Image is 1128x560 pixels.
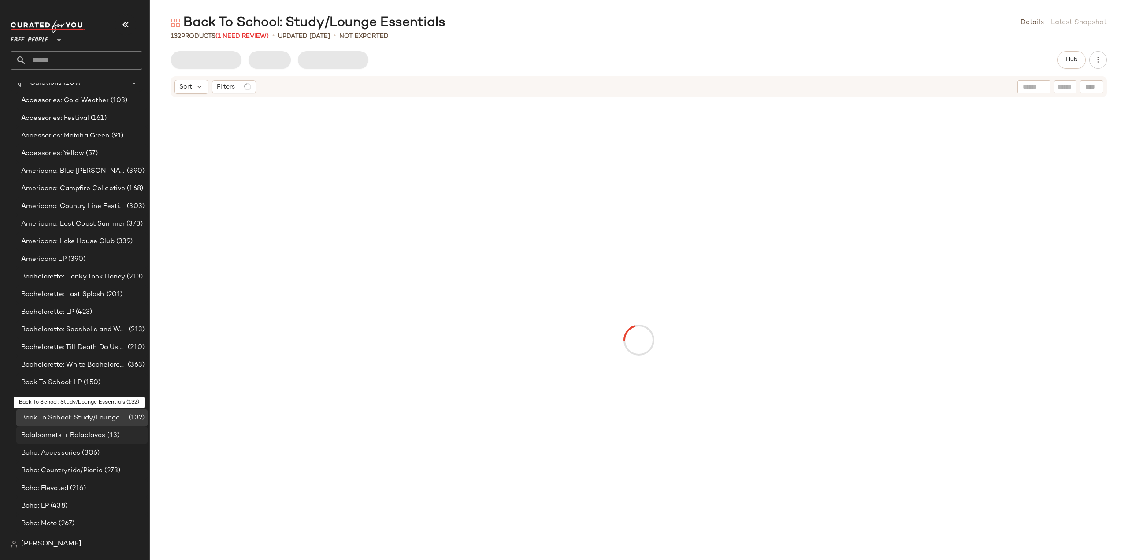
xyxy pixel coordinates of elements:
span: Accessories: Yellow [21,148,84,159]
a: Details [1020,18,1044,28]
span: 132 [171,33,181,40]
span: [PERSON_NAME] [21,539,82,549]
span: Bachelorette: Till Death Do Us Party [21,342,126,352]
p: updated [DATE] [278,32,330,41]
span: (423) [74,307,92,317]
span: Sort [179,82,192,92]
img: svg%3e [11,541,18,548]
span: Bachelorette: Seashells and Wedding Bells [21,325,127,335]
span: Americana: Lake House Club [21,237,115,247]
span: Boho: Moto [21,519,57,529]
span: Boho: LP [21,501,49,511]
span: Americana: Blue [PERSON_NAME] Baby [21,166,125,176]
span: (267) [57,519,74,529]
span: (363) [126,360,145,370]
span: Boho: Accessories [21,448,80,458]
span: Hub [1065,56,1078,63]
span: Balabonnets + Balaclavas [21,430,105,441]
span: (216) [68,483,86,493]
span: (103) [109,96,128,106]
span: Filters [217,82,235,92]
span: Back To School: LP [21,378,82,388]
span: • [334,31,336,41]
span: Back To School: Study/Dorm Room Essentials [21,395,126,405]
span: (91) [110,131,124,141]
div: Back To School: Study/Lounge Essentials [171,14,445,32]
span: (378) [125,219,143,229]
span: (438) [49,501,67,511]
span: Bachelorette: White Bachelorette Outfits [21,360,126,370]
span: Accessories: Matcha Green [21,131,110,141]
span: Americana: East Coast Summer [21,219,125,229]
span: (390) [125,166,145,176]
span: (114) [126,395,145,405]
span: (168) [125,184,143,194]
span: (209) [62,78,81,88]
span: Boho: Countryside/Picnic [21,466,103,476]
span: Back To School: Study/Lounge Essentials [21,413,127,423]
span: (339) [115,237,133,247]
span: Accessories: Festival [21,113,89,123]
span: (213) [125,272,143,282]
span: Free People [11,30,48,46]
img: cfy_white_logo.C9jOOHJF.svg [11,20,85,33]
span: Accessories: Cold Weather [21,96,109,106]
span: (213) [127,325,145,335]
span: (303) [125,201,145,211]
span: Bachelorette: Honky Tonk Honey [21,272,125,282]
span: (210) [126,342,145,352]
span: Americana: Country Line Festival [21,201,125,211]
span: (161) [89,113,107,123]
span: (132) [127,413,145,423]
span: Bachelorette: Last Splash [21,289,104,300]
span: Boho: Elevated [21,483,68,493]
span: (57) [84,148,98,159]
span: Curations [30,78,62,88]
span: (201) [104,289,123,300]
span: (13) [105,430,119,441]
img: svg%3e [171,19,180,27]
span: (150) [82,378,101,388]
span: (1 Need Review) [215,33,269,40]
span: • [272,31,275,41]
p: Not Exported [339,32,389,41]
span: Americana LP [21,254,67,264]
span: (306) [80,448,100,458]
div: Products [171,32,269,41]
span: (390) [67,254,86,264]
span: Americana: Campfire Collective [21,184,125,194]
span: Bachelorette: LP [21,307,74,317]
button: Hub [1057,51,1086,69]
span: (273) [103,466,120,476]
